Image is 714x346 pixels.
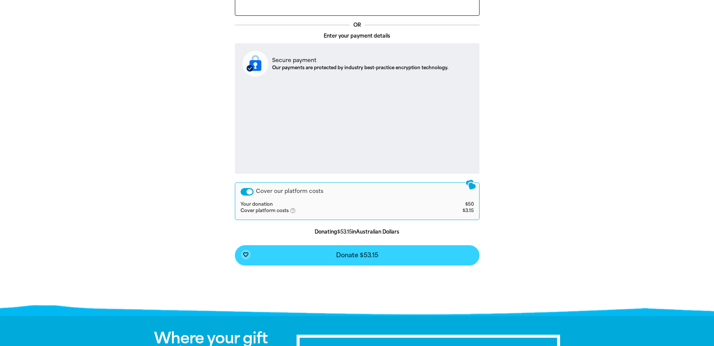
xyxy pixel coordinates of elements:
p: Secure payment [272,56,448,64]
td: Your donation [241,202,435,208]
p: Donating in Australian Dollars [235,228,480,236]
p: Enter your payment details [235,32,480,40]
td: $3.15 [435,208,474,214]
b: $53.15 [337,229,352,235]
p: Our payments are protected by industry best-practice encryption technology. [272,64,448,71]
span: Donate $53.15 [336,252,378,258]
i: help_outlined [290,208,302,214]
button: favorite_borderDonate $53.15 [235,245,480,266]
td: Cover platform costs [241,208,435,214]
p: OR [350,21,365,29]
i: favorite_border [243,252,249,258]
iframe: Secure payment input frame [241,83,473,167]
td: $50 [435,202,474,208]
button: Cover our platform costs [241,188,254,196]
